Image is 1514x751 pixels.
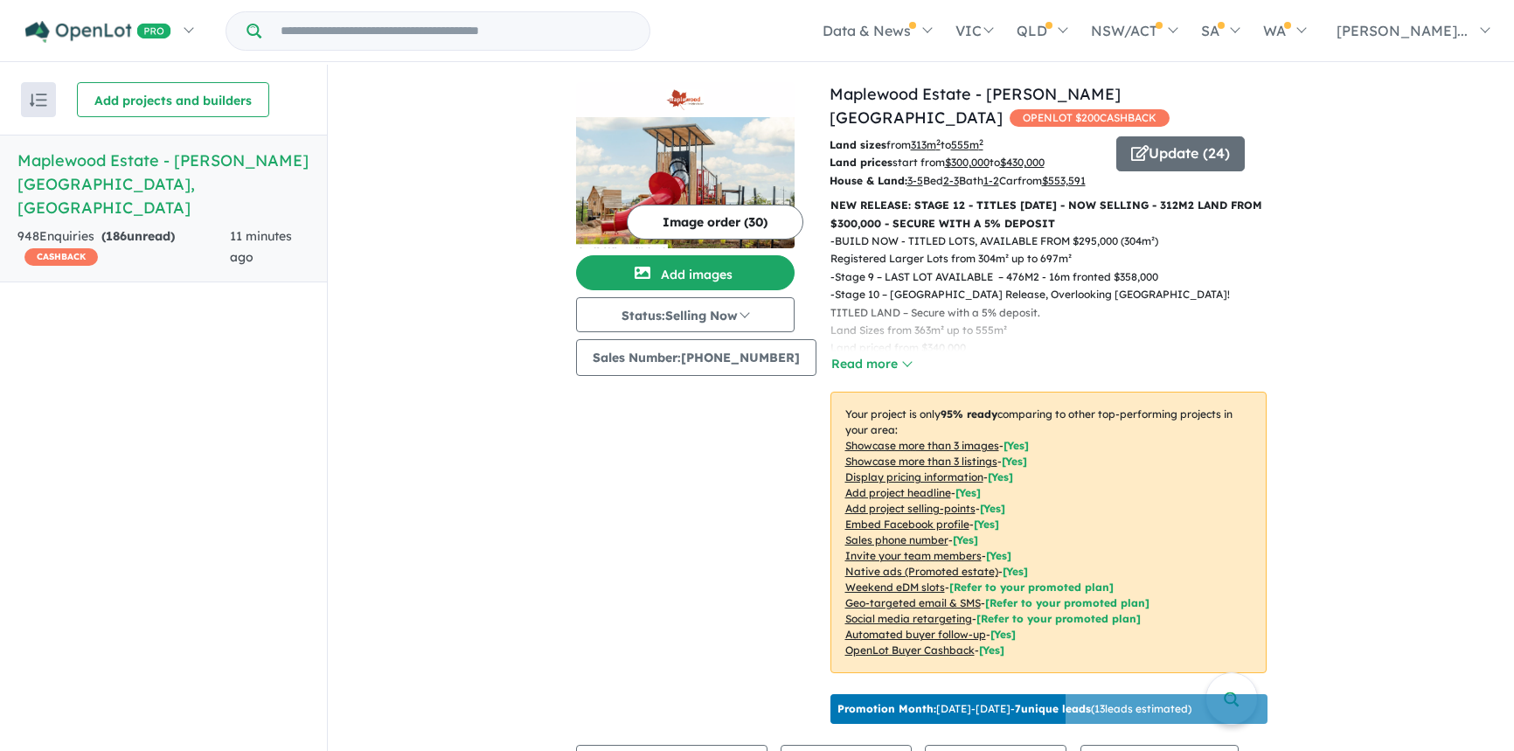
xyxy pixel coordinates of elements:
[845,439,999,452] u: Showcase more than 3 images
[1004,439,1029,452] span: [ Yes ]
[988,470,1013,483] span: [ Yes ]
[1000,156,1045,169] u: $ 430,000
[265,12,646,50] input: Try estate name, suburb, builder or developer
[830,174,907,187] b: House & Land:
[230,228,292,265] span: 11 minutes ago
[1003,565,1028,578] span: [Yes]
[1116,136,1245,171] button: Update (24)
[936,137,941,147] sup: 2
[974,518,999,531] span: [ Yes ]
[845,565,998,578] u: Native ads (Promoted estate)
[1042,174,1086,187] u: $ 553,591
[17,149,309,219] h5: Maplewood Estate - [PERSON_NAME][GEOGRAPHIC_DATA] , [GEOGRAPHIC_DATA]
[1015,702,1091,715] b: 7 unique leads
[101,228,175,244] strong: ( unread)
[986,549,1011,562] span: [ Yes ]
[845,533,948,546] u: Sales phone number
[953,533,978,546] span: [ Yes ]
[576,82,795,248] a: Maplewood Estate - Melton South LogoMaplewood Estate - Melton South
[941,407,997,421] b: 95 % ready
[30,94,47,107] img: sort.svg
[979,643,1004,657] span: [Yes]
[830,197,1267,233] p: NEW RELEASE: STAGE 12 - TITLES [DATE] - NOW SELLING - 312M2 LAND FROM $300,000 - SECURE WITH A 5%...
[945,156,990,169] u: $ 300,000
[955,486,981,499] span: [ Yes ]
[845,502,976,515] u: Add project selling-points
[830,84,1121,128] a: Maplewood Estate - [PERSON_NAME][GEOGRAPHIC_DATA]
[907,174,923,187] u: 3-5
[980,502,1005,515] span: [ Yes ]
[830,172,1103,190] p: Bed Bath Car from
[951,138,983,151] u: 555 m
[830,154,1103,171] p: start from
[845,455,997,468] u: Showcase more than 3 listings
[77,82,269,117] button: Add projects and builders
[830,138,886,151] b: Land sizes
[576,117,795,248] img: Maplewood Estate - Melton South
[830,268,1281,286] p: - Stage 9 – LAST LOT AVAILABLE – 476M2 - 16m fronted $358,000
[911,138,941,151] u: 313 m
[845,643,975,657] u: OpenLot Buyer Cashback
[1337,22,1468,39] span: [PERSON_NAME]...
[830,233,1281,268] p: - BUILD NOW - TITLED LOTS, AVAILABLE FROM $295,000 (304m²) Registered Larger Lots from 304m² up t...
[845,470,983,483] u: Display pricing information
[979,137,983,147] sup: 2
[830,354,913,374] button: Read more
[941,138,983,151] span: to
[1010,109,1170,127] span: OPENLOT $ 200 CASHBACK
[830,136,1103,154] p: from
[24,248,98,266] span: CASHBACK
[976,612,1141,625] span: [Refer to your promoted plan]
[983,174,999,187] u: 1-2
[845,581,945,594] u: Weekend eDM slots
[576,339,816,376] button: Sales Number:[PHONE_NUMBER]
[830,286,1281,375] p: - Stage 10 – [GEOGRAPHIC_DATA] Release, Overlooking [GEOGRAPHIC_DATA]! TITLED LAND – Secure with ...
[845,596,981,609] u: Geo-targeted email & SMS
[845,549,982,562] u: Invite your team members
[576,297,795,332] button: Status:Selling Now
[990,628,1016,641] span: [Yes]
[830,392,1267,673] p: Your project is only comparing to other top-performing projects in your area: - - - - - - - - - -...
[845,518,969,531] u: Embed Facebook profile
[845,486,951,499] u: Add project headline
[627,205,803,240] button: Image order (30)
[845,628,986,641] u: Automated buyer follow-up
[845,612,972,625] u: Social media retargeting
[17,226,230,268] div: 948 Enquir ies
[943,174,959,187] u: 2-3
[583,89,788,110] img: Maplewood Estate - Melton South Logo
[830,156,892,169] b: Land prices
[837,702,936,715] b: Promotion Month:
[949,581,1114,594] span: [Refer to your promoted plan]
[106,228,127,244] span: 186
[985,596,1149,609] span: [Refer to your promoted plan]
[1002,455,1027,468] span: [ Yes ]
[576,255,795,290] button: Add images
[990,156,1045,169] span: to
[837,701,1191,717] p: [DATE] - [DATE] - ( 13 leads estimated)
[25,21,171,43] img: Openlot PRO Logo White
